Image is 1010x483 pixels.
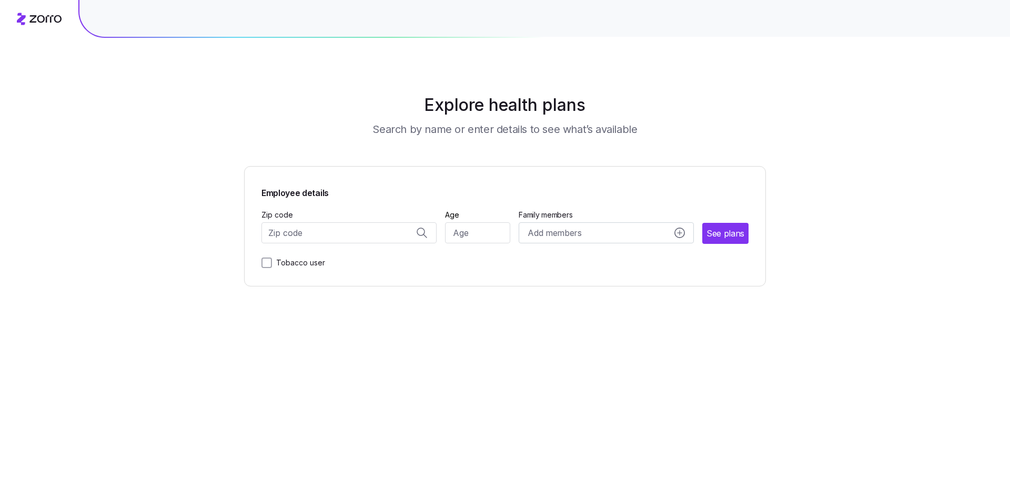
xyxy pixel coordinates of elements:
h3: Search by name or enter details to see what’s available [372,122,637,137]
span: Add members [528,227,581,240]
span: Family members [519,210,694,220]
label: Tobacco user [272,256,325,269]
input: Zip code [261,222,437,243]
label: Age [445,209,459,221]
input: Age [445,222,511,243]
svg: add icon [674,228,685,238]
span: Employee details [261,183,329,200]
span: See plans [706,227,744,240]
button: See plans [702,223,749,244]
button: Add membersadd icon [519,222,694,243]
h1: Explore health plans [270,93,740,118]
label: Zip code [261,209,293,221]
